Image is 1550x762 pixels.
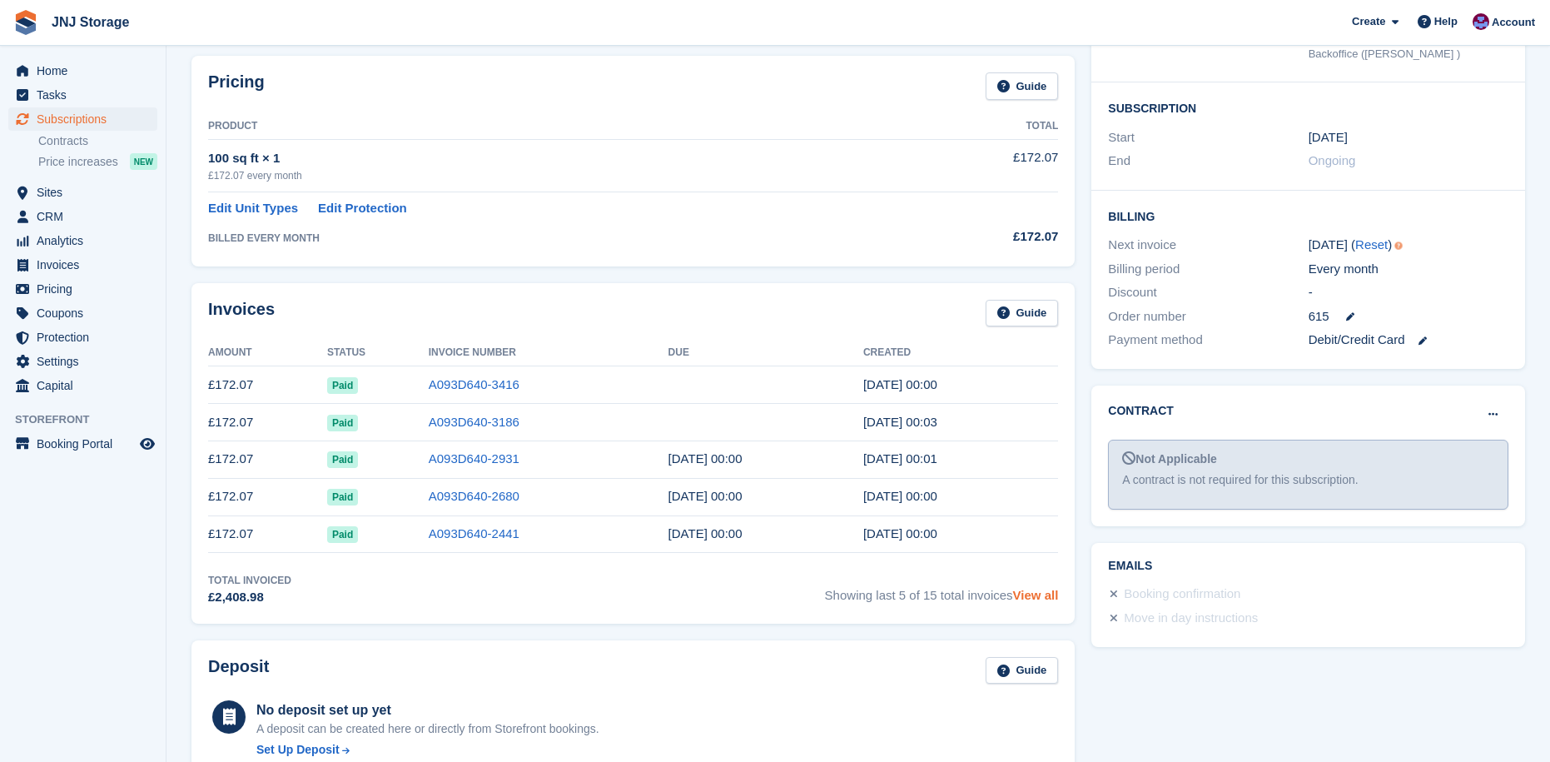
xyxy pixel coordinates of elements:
[318,199,407,218] a: Edit Protection
[208,149,901,168] div: 100 sq ft × 1
[429,526,519,540] a: A093D640-2441
[668,451,743,466] time: 2025-05-31 23:00:00 UTC
[37,107,137,131] span: Subscriptions
[327,340,429,366] th: Status
[986,300,1059,327] a: Guide
[8,253,157,276] a: menu
[1124,609,1258,629] div: Move in day instructions
[38,152,157,171] a: Price increases NEW
[208,168,901,183] div: £172.07 every month
[863,415,937,429] time: 2025-06-30 23:03:16 UTC
[13,10,38,35] img: stora-icon-8386f47178a22dfd0bd8f6a31ec36ba5ce8667c1dd55bd0f319d3a0aa187defe.svg
[208,441,327,478] td: £172.07
[15,411,166,428] span: Storefront
[1108,128,1308,147] div: Start
[8,277,157,301] a: menu
[429,451,519,466] a: A093D640-2931
[1309,307,1329,326] span: 615
[1108,207,1508,224] h2: Billing
[8,107,157,131] a: menu
[37,326,137,349] span: Protection
[1013,588,1059,602] a: View all
[1108,236,1308,255] div: Next invoice
[863,489,937,503] time: 2025-04-30 23:00:34 UTC
[1352,13,1385,30] span: Create
[208,588,291,607] div: £2,408.98
[1108,99,1508,116] h2: Subscription
[327,451,358,468] span: Paid
[1309,283,1508,302] div: -
[8,326,157,349] a: menu
[38,133,157,149] a: Contracts
[208,657,269,685] h2: Deposit
[256,741,340,759] div: Set Up Deposit
[327,489,358,506] span: Paid
[825,573,1059,607] span: Showing last 5 of 15 total invoices
[208,340,327,366] th: Amount
[429,415,519,429] a: A093D640-3186
[1473,13,1489,30] img: Jonathan Scrase
[1309,236,1508,255] div: [DATE] ( )
[208,72,265,100] h2: Pricing
[1309,153,1356,167] span: Ongoing
[208,231,901,246] div: BILLED EVERY MONTH
[1108,402,1174,420] h2: Contract
[208,478,327,515] td: £172.07
[327,377,358,394] span: Paid
[863,377,937,391] time: 2025-07-30 23:00:26 UTC
[208,404,327,441] td: £172.07
[8,181,157,204] a: menu
[37,229,137,252] span: Analytics
[8,83,157,107] a: menu
[668,489,743,503] time: 2025-05-01 23:00:00 UTC
[137,434,157,454] a: Preview store
[863,526,937,540] time: 2025-03-30 23:00:35 UTC
[1434,13,1458,30] span: Help
[1108,260,1308,279] div: Billing period
[37,432,137,456] span: Booking Portal
[668,526,743,540] time: 2025-03-31 23:00:00 UTC
[1108,152,1308,171] div: End
[863,340,1058,366] th: Created
[986,72,1059,100] a: Guide
[901,139,1058,192] td: £172.07
[668,340,863,366] th: Due
[208,199,298,218] a: Edit Unit Types
[37,350,137,373] span: Settings
[1492,14,1535,31] span: Account
[130,153,157,170] div: NEW
[37,277,137,301] span: Pricing
[256,720,599,738] p: A deposit can be created here or directly from Storefront bookings.
[327,415,358,431] span: Paid
[208,515,327,553] td: £172.07
[256,700,599,720] div: No deposit set up yet
[45,8,136,36] a: JNJ Storage
[1309,260,1508,279] div: Every month
[863,451,937,466] time: 2025-05-30 23:01:44 UTC
[1122,471,1494,489] div: A contract is not required for this subscription.
[1355,237,1388,252] a: Reset
[1309,128,1348,147] time: 2024-05-30 23:00:00 UTC
[37,59,137,82] span: Home
[8,229,157,252] a: menu
[8,350,157,373] a: menu
[1108,283,1308,302] div: Discount
[208,300,275,327] h2: Invoices
[1309,331,1508,350] div: Debit/Credit Card
[38,154,118,170] span: Price increases
[1391,238,1406,253] div: Tooltip anchor
[327,526,358,543] span: Paid
[37,83,137,107] span: Tasks
[8,205,157,228] a: menu
[37,374,137,397] span: Capital
[8,59,157,82] a: menu
[8,432,157,456] a: menu
[37,301,137,325] span: Coupons
[1108,560,1508,573] h2: Emails
[37,181,137,204] span: Sites
[256,741,599,759] a: Set Up Deposit
[8,374,157,397] a: menu
[208,366,327,404] td: £172.07
[37,205,137,228] span: CRM
[986,657,1059,685] a: Guide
